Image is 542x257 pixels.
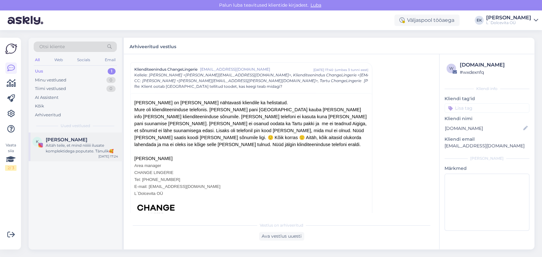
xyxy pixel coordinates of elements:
div: Tiimi vestlused [35,86,66,92]
div: Kõik [35,103,44,109]
span: CC : [134,78,141,83]
p: Kliendi tag'id [445,95,529,102]
span: CHANGE LINGERIE [134,170,173,175]
span: Kätlin Nedo [46,137,87,143]
div: AI Assistent [35,94,58,101]
p: Kliendi nimi [445,115,529,122]
div: Uus [35,68,43,74]
div: Väljaspool tööaega [394,15,459,26]
a: [PERSON_NAME]L´Dolcevita OÜ [486,15,538,25]
span: Uued vestlused [61,123,90,129]
div: Kliendi info [445,86,529,92]
span: E-mail: [EMAIL_ADDRESS][DOMAIN_NAME] [134,184,220,189]
div: Aitäh teile, et mind niiiiii ilusate komplektidega poputate. Tänulik🥰 [46,143,118,154]
div: Vaata siia [5,142,17,171]
div: 1 [108,68,116,74]
label: Arhiveeritud vestlus [130,42,176,50]
p: Märkmed [445,165,529,172]
div: L´Dolcevita OÜ [486,20,531,25]
div: Mure oli klienditeeninduse telefonis. [PERSON_NAME] pani [GEOGRAPHIC_DATA] kauba [PERSON_NAME] in... [134,106,368,148]
input: Lisa nimi [445,125,522,132]
div: 0 [106,77,116,83]
span: Vestlus on arhiveeritud [260,222,303,228]
div: ( umbes 3 tunni eest ) [334,67,368,72]
div: [DOMAIN_NAME] [460,61,527,69]
div: [PERSON_NAME] [486,15,531,20]
span: K [36,139,39,144]
span: [EMAIL_ADDRESS][DOMAIN_NAME] [200,67,313,72]
div: 0 [106,86,116,92]
div: Socials [76,56,91,64]
span: Otsi kliente [39,43,65,50]
div: [PERSON_NAME] [445,156,529,161]
span: [PERSON_NAME][EMAIL_ADDRESS][PERSON_NAME][DOMAIN_NAME] [364,78,501,83]
div: Ava vestlus uuesti [259,232,304,241]
span: [PERSON_NAME] [134,156,173,161]
div: 2 / 3 [5,165,17,171]
div: EK [475,16,484,25]
div: [PERSON_NAME] on [PERSON_NAME] nähtavasti kliendile ka helistatud. [134,99,368,106]
span: Klienditeenindus ChangeLingerie [134,67,197,72]
div: Web [53,56,64,64]
p: [EMAIL_ADDRESS][DOMAIN_NAME] [445,143,529,149]
img: Askly Logo [5,43,17,55]
div: [DATE] 17:24 [98,154,118,159]
div: Minu vestlused [35,77,66,83]
span: Re: Klient ootab [GEOGRAPHIC_DATA] tellitud toodet, kas keegi teab midagi? [134,84,282,89]
p: Kliendi email [445,136,529,143]
div: [DATE] 17:40 [313,67,333,72]
span: Area manager [134,163,161,168]
img: 1gq6s30dftipl-1v79gqtvmbn5h [136,204,176,215]
div: # wxdexnfq [460,69,527,76]
span: L`Dolcevita OÜ [134,191,163,196]
span: Tel: [PHONE_NUMBER] [134,177,180,182]
div: Arhiveeritud [35,112,61,118]
span: Luba [309,2,323,8]
input: Lisa tag [445,103,529,113]
div: Email [104,56,117,64]
span: Kellele : [134,73,148,77]
span: [PERSON_NAME] <[PERSON_NAME][EMAIL_ADDRESS][PERSON_NAME][DOMAIN_NAME]>, Tartu ChangeLingerie [142,78,361,83]
div: All [34,56,41,64]
span: w [449,66,453,71]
